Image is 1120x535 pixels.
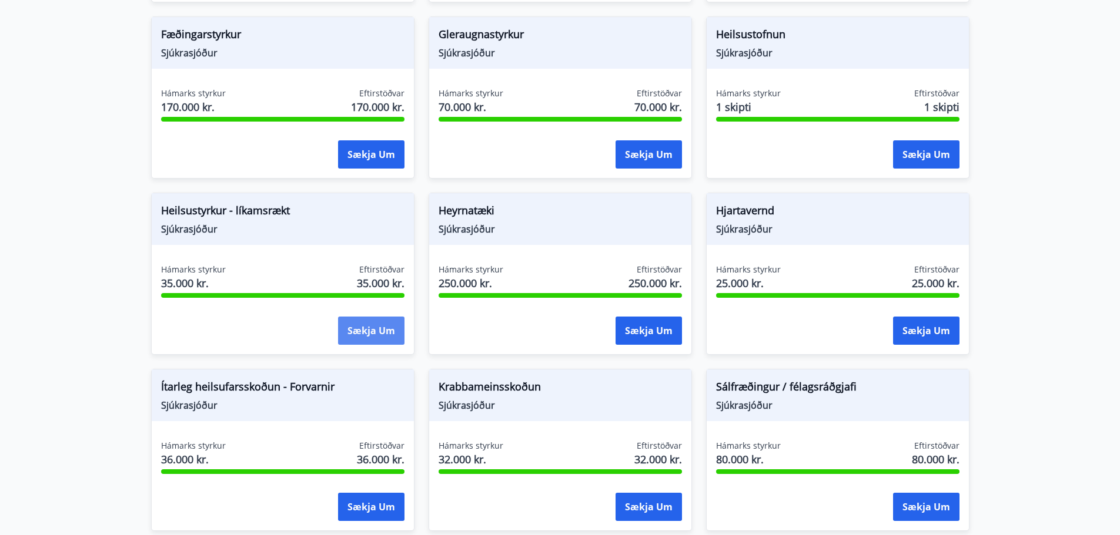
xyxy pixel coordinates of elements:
span: Heilsustyrkur - líkamsrækt [161,203,404,223]
button: Sækja um [616,140,682,169]
span: Eftirstöðvar [637,440,682,452]
span: Sálfræðingur / félagsráðgjafi [716,379,959,399]
span: Hámarks styrkur [716,264,781,275]
span: Ítarleg heilsufarsskoðun - Forvarnir [161,379,404,399]
span: 36.000 kr. [161,452,226,467]
button: Sækja um [338,493,404,521]
button: Sækja um [616,317,682,345]
span: Eftirstöðvar [637,88,682,99]
span: Eftirstöðvar [359,264,404,275]
span: 70.000 kr. [439,99,503,115]
span: Eftirstöðvar [359,88,404,99]
span: 170.000 kr. [351,99,404,115]
span: 25.000 kr. [716,275,781,291]
span: Hámarks styrkur [716,440,781,452]
span: Eftirstöðvar [914,264,959,275]
span: Hámarks styrkur [161,264,226,275]
span: Hámarks styrkur [716,88,781,99]
span: Krabbameinsskoðun [439,379,682,399]
span: Sjúkrasjóður [439,46,682,59]
span: 32.000 kr. [439,452,503,467]
span: Heyrnatæki [439,203,682,223]
span: 35.000 kr. [357,275,404,291]
span: Sjúkrasjóður [439,399,682,412]
span: Hámarks styrkur [439,440,503,452]
span: 80.000 kr. [912,452,959,467]
span: Eftirstöðvar [914,440,959,452]
span: 1 skipti [716,99,781,115]
span: 25.000 kr. [912,275,959,291]
span: Sjúkrasjóður [716,223,959,235]
span: 170.000 kr. [161,99,226,115]
span: Sjúkrasjóður [716,399,959,412]
span: Hámarks styrkur [439,264,503,275]
span: Fæðingarstyrkur [161,26,404,46]
span: Hámarks styrkur [439,88,503,99]
span: Eftirstöðvar [359,440,404,452]
span: Eftirstöðvar [637,264,682,275]
button: Sækja um [616,493,682,521]
span: Sjúkrasjóður [716,46,959,59]
span: Eftirstöðvar [914,88,959,99]
span: Hjartavernd [716,203,959,223]
span: Sjúkrasjóður [439,223,682,235]
span: 250.000 kr. [439,275,503,291]
span: Gleraugnastyrkur [439,26,682,46]
span: 70.000 kr. [634,99,682,115]
span: Hámarks styrkur [161,88,226,99]
span: Sjúkrasjóður [161,399,404,412]
span: 1 skipti [924,99,959,115]
span: 32.000 kr. [634,452,682,467]
button: Sækja um [338,140,404,169]
span: Sjúkrasjóður [161,46,404,59]
span: 36.000 kr. [357,452,404,467]
span: Heilsustofnun [716,26,959,46]
span: 80.000 kr. [716,452,781,467]
button: Sækja um [338,317,404,345]
button: Sækja um [893,140,959,169]
span: 35.000 kr. [161,275,226,291]
span: Sjúkrasjóður [161,223,404,235]
button: Sækja um [893,493,959,521]
span: 250.000 kr. [628,275,682,291]
span: Hámarks styrkur [161,440,226,452]
button: Sækja um [893,317,959,345]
